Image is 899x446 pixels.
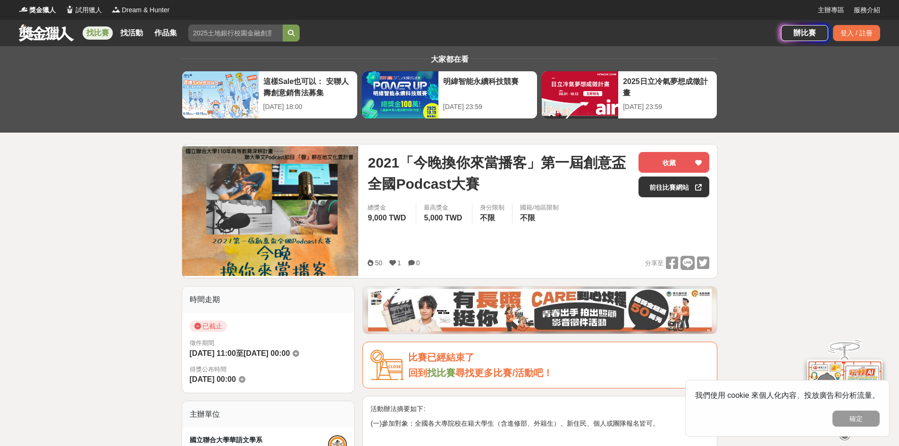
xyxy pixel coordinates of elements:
[428,55,471,63] span: 大家都在看
[639,152,709,173] button: 收藏
[370,419,709,429] p: (一)參加對象：全國各大專院校在籍大學生（含進修部、外籍生）、新住民、個人或團隊報名皆可。
[455,368,553,378] span: 尋找更多比賽/活動吧！
[368,214,406,222] span: 9,000 TWD
[111,5,121,14] img: Logo
[370,404,709,414] p: 活動辦法摘要如下:
[182,401,355,428] div: 主辦單位
[368,152,631,194] span: 2021「今晚換你來當播客」第一屆創意盃全國Podcast大賽
[443,76,532,97] div: 明緯智能永續科技競賽
[370,350,403,380] img: Icon
[151,26,181,40] a: 作品集
[818,5,844,15] a: 主辦專區
[416,259,420,267] span: 0
[368,289,712,331] img: 35ad34ac-3361-4bcf-919e-8d747461931d.jpg
[645,256,664,270] span: 分享至
[480,214,495,222] span: 不限
[424,203,464,212] span: 最高獎金
[19,5,56,15] a: Logo獎金獵人
[122,5,169,15] span: Dream & Hunter
[244,349,290,357] span: [DATE] 00:00
[111,5,169,15] a: LogoDream & Hunter
[65,5,102,15] a: Logo試用獵人
[190,365,347,374] span: 得獎公布時間
[263,76,353,97] div: 這樣Sale也可以： 安聯人壽創意銷售法募集
[832,411,880,427] button: 確定
[190,349,236,357] span: [DATE] 11:00
[188,25,283,42] input: 2025土地銀行校園金融創意挑戰賽：從你出發 開啟智慧金融新頁
[182,71,358,119] a: 這樣Sale也可以： 安聯人壽創意銷售法募集[DATE] 18:00
[76,5,102,15] span: 試用獵人
[623,102,712,112] div: [DATE] 23:59
[117,26,147,40] a: 找活動
[854,5,880,15] a: 服務介紹
[361,71,538,119] a: 明緯智能永續科技競賽[DATE] 23:59
[19,5,28,14] img: Logo
[182,144,359,278] img: Cover Image
[368,203,408,212] span: 總獎金
[520,203,559,212] div: 國籍/地區限制
[480,203,504,212] div: 身分限制
[781,25,828,41] a: 辦比賽
[408,350,709,365] div: 比賽已經結束了
[443,102,532,112] div: [DATE] 23:59
[424,214,462,222] span: 5,000 TWD
[807,360,882,422] img: d2146d9a-e6f6-4337-9592-8cefde37ba6b.png
[190,435,328,445] div: 國立聯合大學華語文學系
[639,177,709,197] a: 前往比賽網站
[833,25,880,41] div: 登入 / 註冊
[182,286,355,313] div: 時間走期
[397,259,401,267] span: 1
[29,5,56,15] span: 獎金獵人
[623,76,712,97] div: 2025日立冷氣夢想成徵計畫
[263,102,353,112] div: [DATE] 18:00
[541,71,717,119] a: 2025日立冷氣夢想成徵計畫[DATE] 23:59
[695,391,880,399] span: 我們使用 cookie 來個人化內容、投放廣告和分析流量。
[520,214,535,222] span: 不限
[190,339,214,346] span: 徵件期間
[375,259,382,267] span: 50
[83,26,113,40] a: 找比賽
[236,349,244,357] span: 至
[427,368,455,378] a: 找比賽
[190,320,227,332] span: 已截止
[408,368,427,378] span: 回到
[65,5,75,14] img: Logo
[190,375,236,383] span: [DATE] 00:00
